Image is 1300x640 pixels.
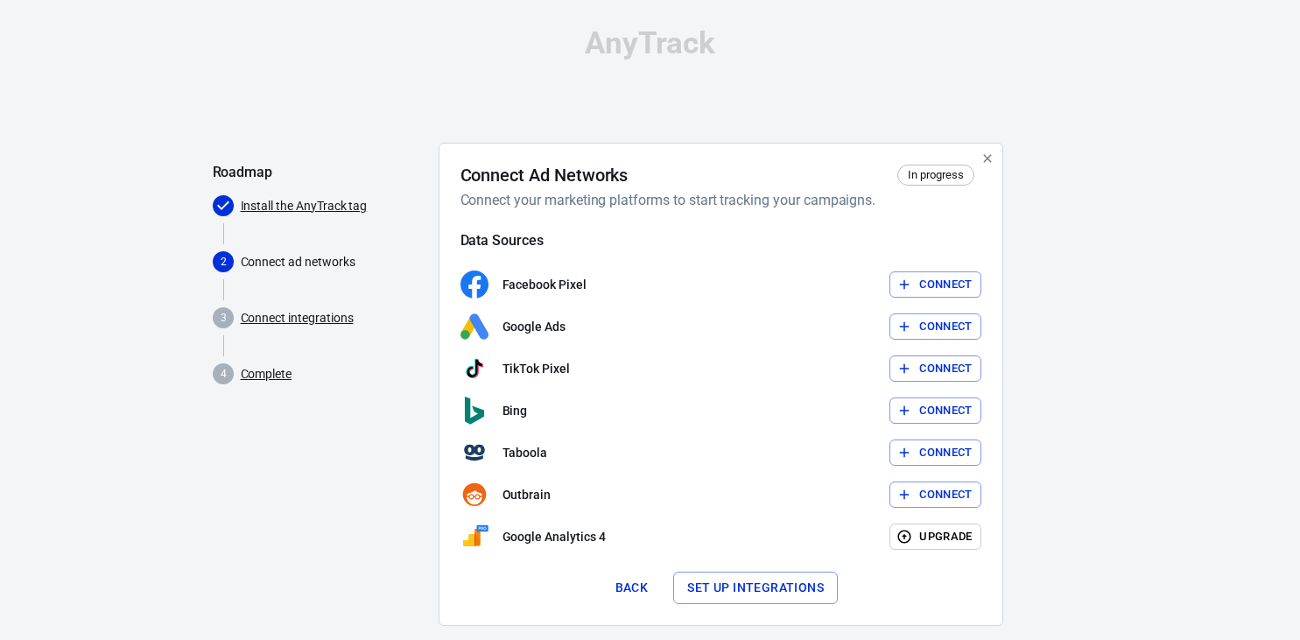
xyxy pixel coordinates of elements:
button: Connect [889,271,981,299]
a: Complete [241,365,292,383]
h5: Data Sources [460,232,981,250]
p: TikTok Pixel [502,360,570,378]
button: Connect [889,440,981,467]
text: 3 [220,312,226,324]
h5: Roadmap [213,164,425,181]
a: Connect integrations [241,309,354,327]
button: Connect [889,397,981,425]
button: Back [603,572,659,604]
p: Google Analytics 4 [502,528,606,546]
button: Connect [889,313,981,341]
p: Outbrain [502,486,552,504]
div: AnyTrack [213,28,1088,59]
h4: Connect Ad Networks [460,165,629,186]
h6: Connect your marketing platforms to start tracking your campaigns. [460,189,974,211]
text: 4 [220,368,226,380]
text: 2 [220,256,226,268]
span: In progress [902,166,969,184]
p: Facebook Pixel [502,276,587,294]
p: Taboola [502,444,548,462]
p: Google Ads [502,318,566,336]
button: Connect [889,482,981,509]
a: Install the AnyTrack tag [241,197,368,215]
button: Upgrade [889,524,981,551]
button: Set up integrations [673,572,838,604]
button: Connect [889,355,981,383]
p: Connect ad networks [241,253,425,271]
p: Bing [502,402,528,420]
